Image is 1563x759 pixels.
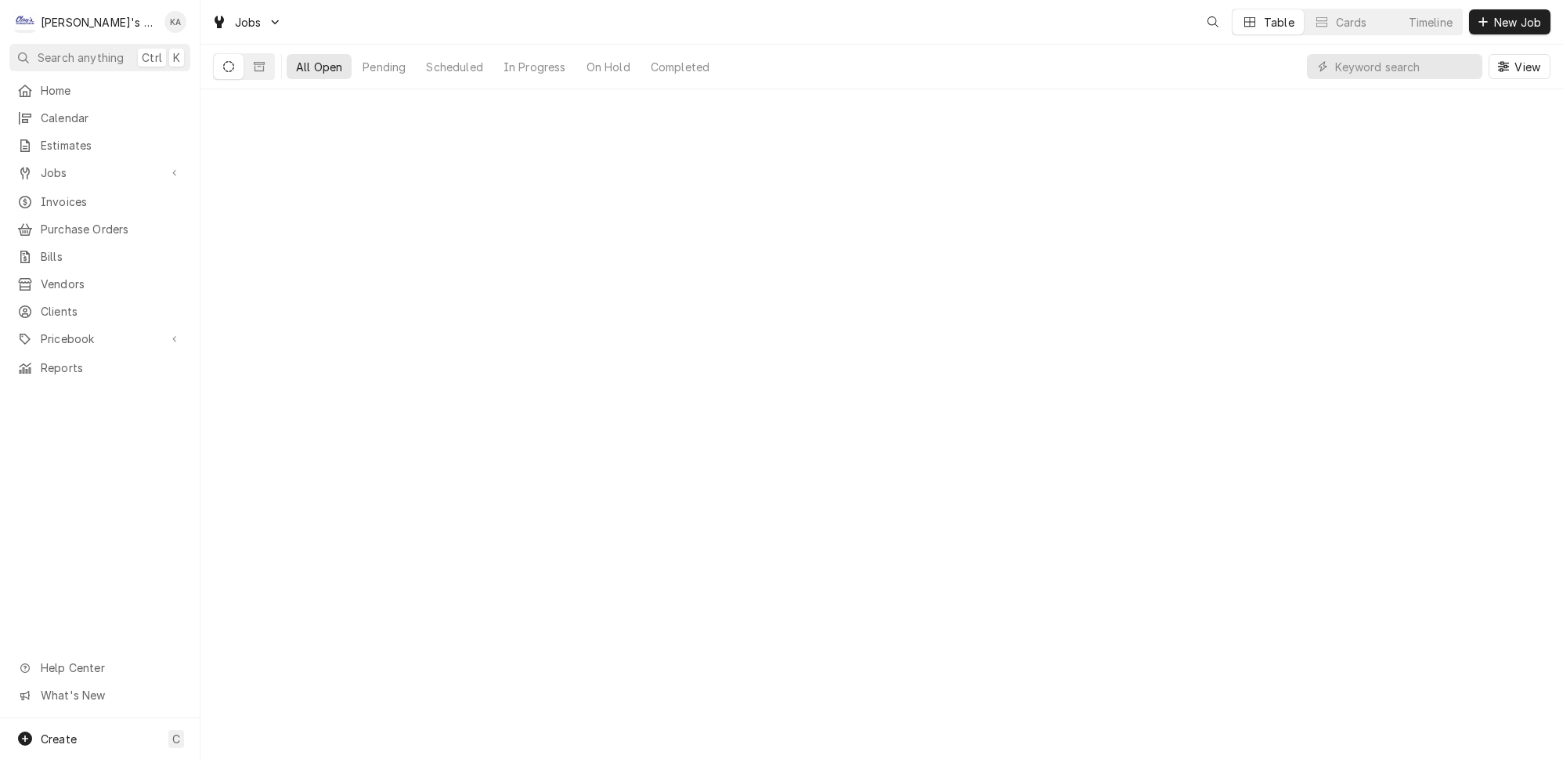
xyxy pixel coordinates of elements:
a: Purchase Orders [9,216,190,242]
a: Clients [9,298,190,324]
div: On Hold [587,59,630,75]
a: Vendors [9,271,190,297]
div: Clay's Refrigeration's Avatar [14,11,36,33]
span: Search anything [38,49,124,66]
div: All Open [296,59,342,75]
a: Calendar [9,105,190,131]
span: Invoices [41,193,182,210]
span: Reports [41,360,182,376]
span: Pricebook [41,331,159,347]
button: New Job [1469,9,1550,34]
span: Help Center [41,660,181,676]
button: View [1489,54,1550,79]
div: Pending [363,59,406,75]
div: C [14,11,36,33]
div: Timeline [1409,14,1453,31]
div: In Progress [504,59,566,75]
span: Create [41,732,77,746]
span: Jobs [41,164,159,181]
span: K [173,49,180,66]
a: Estimates [9,132,190,158]
span: Calendar [41,110,182,126]
a: Invoices [9,189,190,215]
div: Table [1264,14,1294,31]
span: Clients [41,303,182,320]
a: Home [9,78,190,103]
a: Bills [9,244,190,269]
span: Purchase Orders [41,221,182,237]
div: [PERSON_NAME]'s Refrigeration [41,14,156,31]
a: Reports [9,355,190,381]
button: Open search [1200,9,1225,34]
span: Ctrl [142,49,162,66]
span: New Job [1491,14,1544,31]
a: Go to Jobs [205,9,288,35]
span: Vendors [41,276,182,292]
span: C [172,731,180,747]
a: Go to Help Center [9,655,190,681]
div: Scheduled [426,59,482,75]
a: Go to What's New [9,682,190,708]
button: Search anythingCtrlK [9,44,190,71]
span: View [1511,59,1543,75]
input: Keyword search [1335,54,1475,79]
a: Go to Pricebook [9,326,190,352]
div: KA [164,11,186,33]
div: Cards [1336,14,1367,31]
span: Estimates [41,137,182,154]
span: Home [41,82,182,99]
div: Korey Austin's Avatar [164,11,186,33]
a: Go to Jobs [9,160,190,186]
span: Jobs [235,14,262,31]
div: Completed [651,59,709,75]
span: Bills [41,248,182,265]
span: What's New [41,687,181,703]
